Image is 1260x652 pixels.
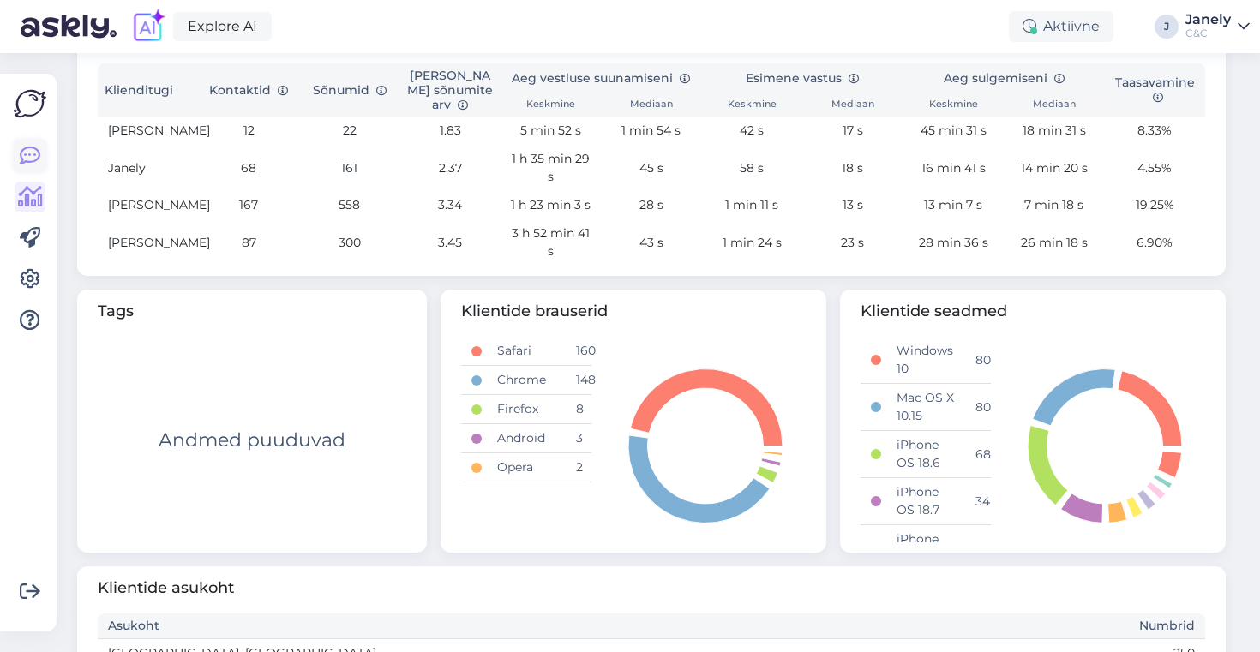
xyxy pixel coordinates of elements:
[299,145,399,191] td: 161
[1004,93,1104,117] th: Mediaan
[965,337,991,384] td: 80
[886,525,964,572] td: iPhone OS 26.0
[702,117,802,145] td: 42 s
[98,577,1205,600] span: Klientide asukoht
[1185,13,1231,27] div: Janely
[501,63,702,93] th: Aeg vestluse suunamiseni
[1105,191,1205,219] td: 19.25%
[487,337,565,366] td: Safari
[14,87,46,120] img: Askly Logo
[702,93,802,117] th: Keskmine
[198,219,298,266] td: 87
[802,117,903,145] td: 17 s
[487,366,565,395] td: Chrome
[501,117,601,145] td: 5 min 52 s
[1004,117,1104,145] td: 18 min 31 s
[299,63,399,117] th: Sõnumid
[98,145,198,191] td: Janely
[861,300,1205,323] span: Klientide seadmed
[601,145,701,191] td: 45 s
[702,63,903,93] th: Esimene vastus
[501,145,601,191] td: 1 h 35 min 29 s
[299,191,399,219] td: 558
[1105,63,1205,117] th: Taasavamine
[198,63,298,117] th: Kontaktid
[1004,145,1104,191] td: 14 min 20 s
[566,424,591,453] td: 3
[399,219,500,266] td: 3.45
[965,478,991,525] td: 34
[98,613,651,639] th: Asukoht
[566,366,591,395] td: 148
[566,395,591,424] td: 8
[98,117,198,145] td: [PERSON_NAME]
[1105,145,1205,191] td: 4.55%
[487,453,565,482] td: Opera
[1105,219,1205,266] td: 6.90%
[601,93,701,117] th: Mediaan
[501,219,601,266] td: 3 h 52 min 41 s
[501,191,601,219] td: 1 h 23 min 3 s
[903,63,1105,93] th: Aeg sulgemiseni
[1004,219,1104,266] td: 26 min 18 s
[1009,11,1113,42] div: Aktiivne
[886,478,964,525] td: iPhone OS 18.7
[399,63,500,117] th: [PERSON_NAME] sõnumite arv
[802,191,903,219] td: 13 s
[601,219,701,266] td: 43 s
[702,145,802,191] td: 58 s
[566,337,591,366] td: 160
[601,191,701,219] td: 28 s
[802,145,903,191] td: 18 s
[198,145,298,191] td: 68
[159,426,345,454] div: Andmed puuduvad
[965,431,991,478] td: 68
[702,219,802,266] td: 1 min 24 s
[98,63,198,117] th: Klienditugi
[651,613,1205,639] th: Numbrid
[98,219,198,266] td: [PERSON_NAME]
[965,384,991,431] td: 80
[965,525,991,572] td: 14
[886,384,964,431] td: Mac OS X 10.15
[198,117,298,145] td: 12
[399,145,500,191] td: 2.37
[802,93,903,117] th: Mediaan
[173,12,272,41] a: Explore AI
[399,117,500,145] td: 1.83
[130,9,166,45] img: explore-ai
[1105,117,1205,145] td: 8.33%
[1004,191,1104,219] td: 7 min 18 s
[461,300,806,323] span: Klientide brauserid
[198,191,298,219] td: 167
[399,191,500,219] td: 3.34
[98,191,198,219] td: [PERSON_NAME]
[98,300,406,323] span: Tags
[487,424,565,453] td: Android
[903,145,1004,191] td: 16 min 41 s
[487,395,565,424] td: Firefox
[299,219,399,266] td: 300
[903,191,1004,219] td: 13 min 7 s
[501,93,601,117] th: Keskmine
[903,219,1004,266] td: 28 min 36 s
[299,117,399,145] td: 22
[1155,15,1179,39] div: J
[903,93,1004,117] th: Keskmine
[886,337,964,384] td: Windows 10
[1185,27,1231,40] div: C&C
[886,431,964,478] td: iPhone OS 18.6
[702,191,802,219] td: 1 min 11 s
[903,117,1004,145] td: 45 min 31 s
[1185,13,1250,40] a: JanelyC&C
[802,219,903,266] td: 23 s
[566,453,591,482] td: 2
[601,117,701,145] td: 1 min 54 s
